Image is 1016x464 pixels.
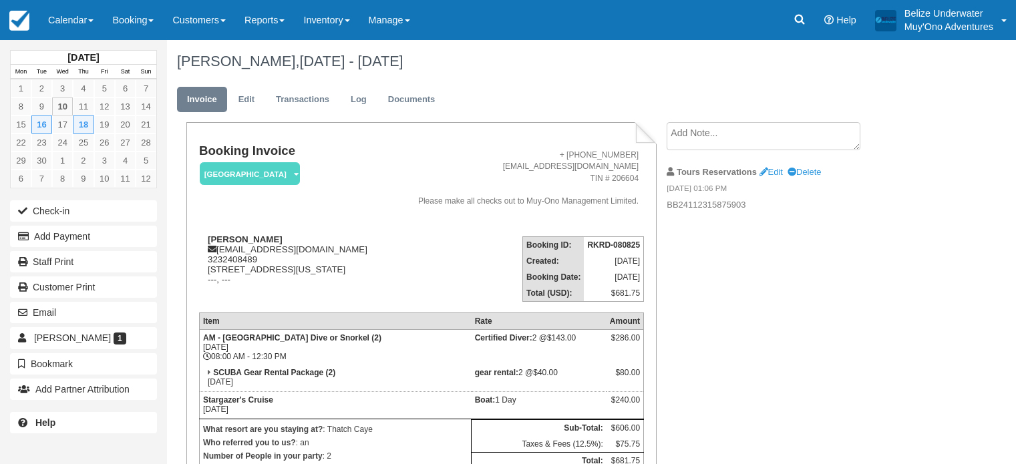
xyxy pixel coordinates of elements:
[299,53,403,69] span: [DATE] - [DATE]
[10,353,157,375] button: Bookmark
[203,395,273,405] strong: Stargazer's Cruise
[115,115,136,134] a: 20
[208,234,283,244] strong: [PERSON_NAME]
[203,425,323,434] strong: What resort are you staying at?
[523,269,584,285] th: Booking Date:
[94,65,115,79] th: Fri
[667,199,892,212] p: BB24112315875903
[203,449,468,463] p: : 2
[203,333,381,342] strong: AM - [GEOGRAPHIC_DATA] Dive or Snorkel (2)
[31,170,52,188] a: 7
[31,115,52,134] a: 16
[31,134,52,152] a: 23
[73,79,94,97] a: 4
[607,419,644,436] td: $606.00
[10,327,157,349] a: [PERSON_NAME] 1
[52,79,73,97] a: 3
[11,170,31,188] a: 6
[136,97,156,115] a: 14
[11,65,31,79] th: Mon
[73,152,94,170] a: 2
[67,52,99,63] strong: [DATE]
[35,417,55,428] b: Help
[584,253,643,269] td: [DATE]
[114,332,126,344] span: 1
[392,150,639,207] address: + [PHONE_NUMBER] [EMAIL_ADDRESS][DOMAIN_NAME] TIN # 206604 Please make all checks out to Muy-Ono ...
[10,251,157,272] a: Staff Print
[73,115,94,134] a: 18
[115,97,136,115] a: 13
[472,419,607,436] th: Sub-Total:
[904,7,993,20] p: Belize Underwater
[199,312,471,329] th: Item
[10,200,157,222] button: Check-in
[115,152,136,170] a: 4
[472,329,607,365] td: 2 @
[10,412,157,433] a: Help
[177,87,227,113] a: Invoice
[587,240,640,250] strong: RKRD-080825
[610,395,640,415] div: $240.00
[11,152,31,170] a: 29
[34,332,111,343] span: [PERSON_NAME]
[199,162,295,186] a: [GEOGRAPHIC_DATA]
[10,302,157,323] button: Email
[136,115,156,134] a: 21
[199,234,387,301] div: [EMAIL_ADDRESS][DOMAIN_NAME] 3232408489 [STREET_ADDRESS][US_STATE] ---, ---
[203,438,296,447] strong: Who referred you to us?
[472,436,607,453] td: Taxes & Fees (12.5%):
[52,170,73,188] a: 8
[788,167,821,177] a: Delete
[31,79,52,97] a: 2
[475,395,496,405] strong: Boat
[136,170,156,188] a: 12
[584,269,643,285] td: [DATE]
[472,391,607,419] td: 1 Day
[199,365,471,392] td: [DATE]
[607,436,644,453] td: $75.75
[203,451,323,461] strong: Number of People in your party
[94,79,115,97] a: 5
[199,144,387,158] h1: Booking Invoice
[677,167,757,177] strong: Tours Reservations
[667,183,892,198] em: [DATE] 01:06 PM
[472,312,607,329] th: Rate
[11,97,31,115] a: 8
[115,65,136,79] th: Sat
[824,15,834,25] i: Help
[266,87,339,113] a: Transactions
[115,79,136,97] a: 6
[52,65,73,79] th: Wed
[136,79,156,97] a: 7
[136,152,156,170] a: 5
[533,368,558,377] span: $40.00
[11,79,31,97] a: 1
[31,152,52,170] a: 30
[136,65,156,79] th: Sun
[10,276,157,298] a: Customer Print
[836,15,856,25] span: Help
[378,87,446,113] a: Documents
[52,134,73,152] a: 24
[31,65,52,79] th: Tue
[10,226,157,247] button: Add Payment
[341,87,377,113] a: Log
[10,379,157,400] button: Add Partner Attribution
[904,20,993,33] p: Muy'Ono Adventures
[203,436,468,449] p: : an
[523,285,584,302] th: Total (USD):
[52,97,73,115] a: 10
[136,134,156,152] a: 28
[610,368,640,388] div: $80.00
[213,368,335,377] strong: SCUBA Gear Rental Package (2)
[523,236,584,253] th: Booking ID:
[11,115,31,134] a: 15
[200,162,300,186] em: [GEOGRAPHIC_DATA]
[73,97,94,115] a: 11
[475,333,532,342] strong: Certified Diver
[199,391,471,419] td: [DATE]
[472,365,607,392] td: 2 @
[115,134,136,152] a: 27
[228,87,265,113] a: Edit
[607,312,644,329] th: Amount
